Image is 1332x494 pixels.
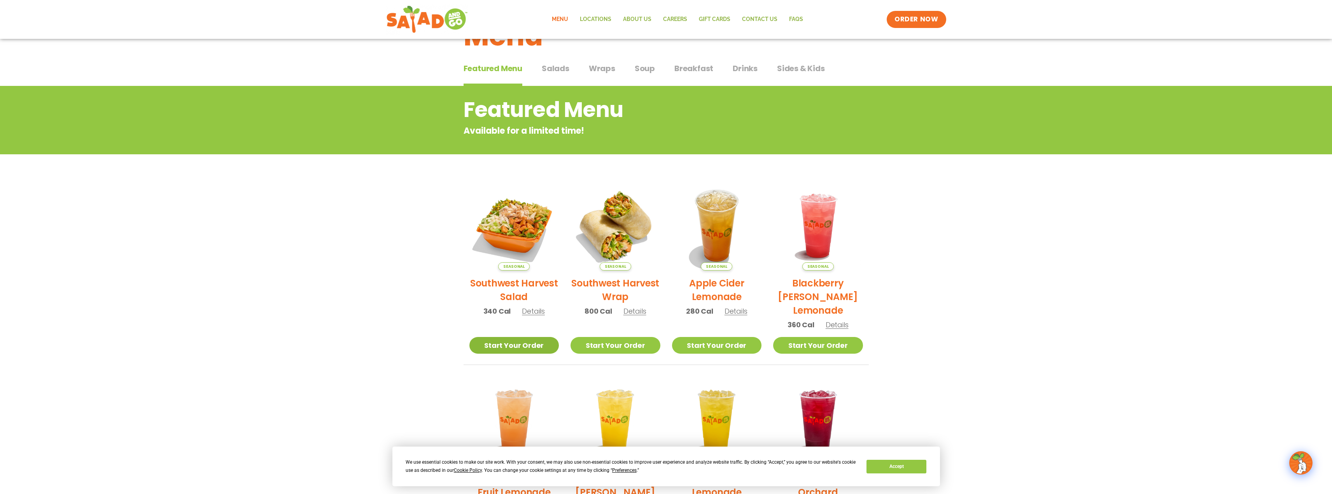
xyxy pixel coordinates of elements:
[635,63,655,74] span: Soup
[469,337,559,354] a: Start Your Order
[686,306,713,316] span: 280 Cal
[454,468,482,473] span: Cookie Policy
[617,10,657,28] a: About Us
[773,276,863,317] h2: Blackberry [PERSON_NAME] Lemonade
[542,63,569,74] span: Salads
[693,10,736,28] a: GIFT CARDS
[469,181,559,271] img: Product photo for Southwest Harvest Salad
[589,63,615,74] span: Wraps
[674,63,713,74] span: Breakfast
[672,377,762,466] img: Product photo for Mango Grove Lemonade
[392,447,940,486] div: Cookie Consent Prompt
[464,124,806,137] p: Available for a limited time!
[672,181,762,271] img: Product photo for Apple Cider Lemonade
[571,377,660,466] img: Product photo for Sunkissed Yuzu Lemonade
[571,337,660,354] a: Start Your Order
[600,262,631,271] span: Seasonal
[522,306,545,316] span: Details
[464,60,869,86] div: Tabbed content
[574,10,617,28] a: Locations
[464,94,806,126] h2: Featured Menu
[386,4,468,35] img: new-SAG-logo-768×292
[802,262,834,271] span: Seasonal
[773,377,863,466] img: Product photo for Black Cherry Orchard Lemonade
[464,63,522,74] span: Featured Menu
[469,377,559,466] img: Product photo for Summer Stone Fruit Lemonade
[623,306,646,316] span: Details
[773,337,863,354] a: Start Your Order
[672,276,762,304] h2: Apple Cider Lemonade
[783,10,809,28] a: FAQs
[498,262,530,271] span: Seasonal
[701,262,732,271] span: Seasonal
[546,10,809,28] nav: Menu
[826,320,849,330] span: Details
[546,10,574,28] a: Menu
[866,460,926,473] button: Accept
[1290,452,1312,474] img: wpChatIcon
[777,63,825,74] span: Sides & Kids
[483,306,511,316] span: 340 Cal
[733,63,758,74] span: Drinks
[736,10,783,28] a: Contact Us
[571,181,660,271] img: Product photo for Southwest Harvest Wrap
[672,337,762,354] a: Start Your Order
[406,458,857,475] div: We use essential cookies to make our site work. With your consent, we may also use non-essential ...
[585,306,612,316] span: 800 Cal
[894,15,938,24] span: ORDER NOW
[725,306,747,316] span: Details
[788,319,814,330] span: 360 Cal
[571,276,660,304] h2: Southwest Harvest Wrap
[657,10,693,28] a: Careers
[887,11,946,28] a: ORDER NOW
[773,181,863,271] img: Product photo for Blackberry Bramble Lemonade
[469,276,559,304] h2: Southwest Harvest Salad
[612,468,637,473] span: Preferences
